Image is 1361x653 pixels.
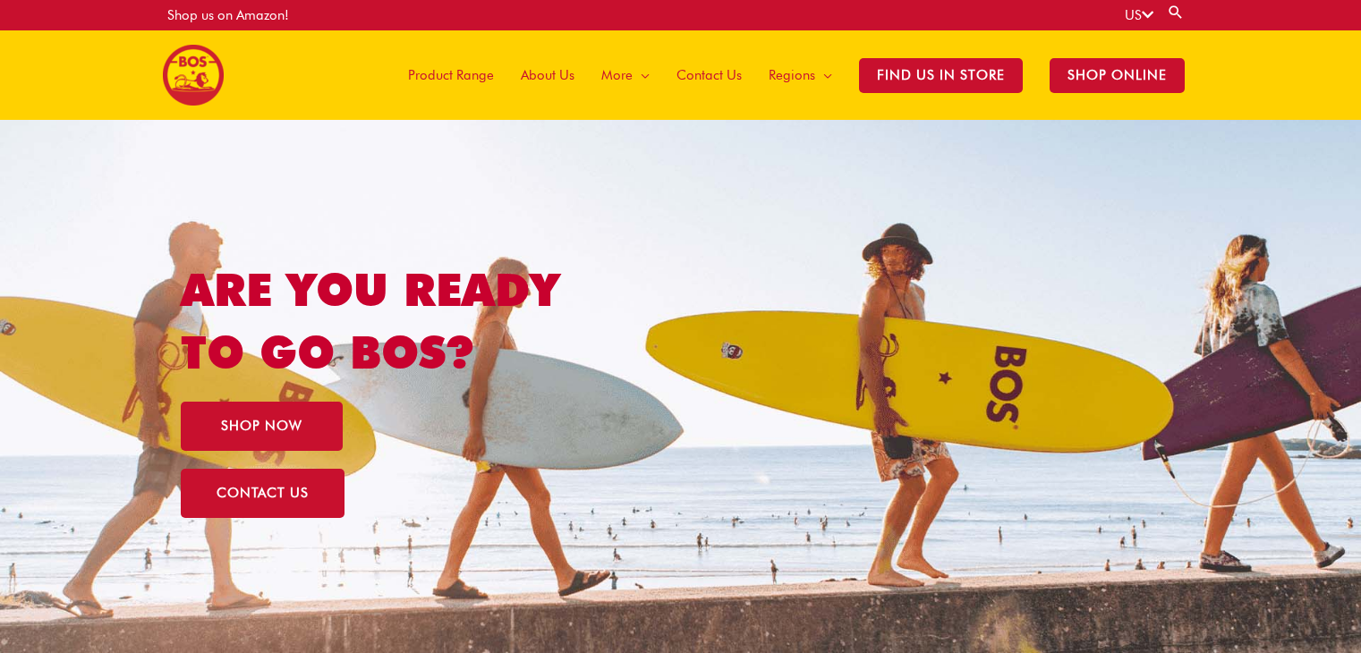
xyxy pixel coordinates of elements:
[221,420,302,433] span: SHOP NOW
[846,30,1036,120] a: Find Us in Store
[408,48,494,102] span: Product Range
[507,30,588,120] a: About Us
[181,259,633,384] h1: ARE YOU READY TO GO BOS?
[521,48,574,102] span: About Us
[755,30,846,120] a: Regions
[1125,7,1153,23] a: US
[859,58,1023,93] span: Find Us in Store
[588,30,663,120] a: More
[381,30,1198,120] nav: Site Navigation
[1050,58,1185,93] span: SHOP ONLINE
[181,469,345,518] a: CONTACT US
[217,487,309,500] span: CONTACT US
[163,45,224,106] img: BOS United States
[181,402,343,451] a: SHOP NOW
[395,30,507,120] a: Product Range
[663,30,755,120] a: Contact Us
[1036,30,1198,120] a: SHOP ONLINE
[601,48,633,102] span: More
[676,48,742,102] span: Contact Us
[769,48,815,102] span: Regions
[1167,4,1185,21] a: Search button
